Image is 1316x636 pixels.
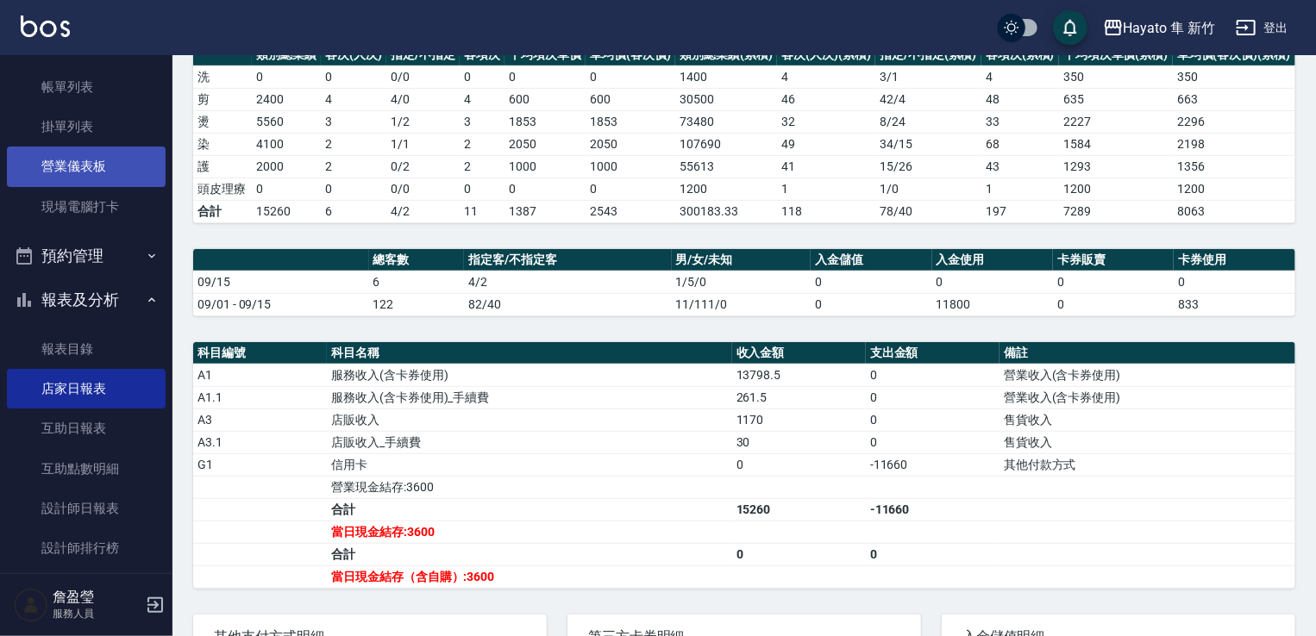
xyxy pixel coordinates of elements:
td: 2296 [1173,110,1295,133]
button: Hayato 隼 新竹 [1096,10,1222,46]
a: 設計師日報表 [7,489,166,528]
td: 0 [866,386,1000,408]
th: 收入金額 [732,342,866,365]
td: 1 / 2 [386,110,460,133]
td: 護 [193,155,252,178]
td: 2 [321,155,386,178]
td: 1 [981,178,1059,200]
td: 0 [586,178,675,200]
td: 0 [866,364,1000,386]
div: Hayato 隼 新竹 [1124,17,1215,39]
td: 261.5 [732,386,866,408]
td: 0 [460,65,504,88]
td: 洗 [193,65,252,88]
td: 0 / 0 [386,178,460,200]
td: 600 [504,88,586,110]
td: 42 / 4 [875,88,981,110]
td: 5560 [252,110,321,133]
td: 0 / 0 [386,65,460,88]
a: 互助點數明細 [7,449,166,489]
button: 登出 [1229,12,1295,44]
td: 2543 [586,200,675,222]
td: 0 [811,271,931,293]
td: 350 [1059,65,1173,88]
th: 科目編號 [193,342,327,365]
td: 3 [321,110,386,133]
td: 0 [866,408,1000,431]
td: 1853 [586,110,675,133]
td: 43 [981,155,1059,178]
td: 2050 [504,133,586,155]
a: 現場電腦打卡 [7,187,166,227]
a: 掛單列表 [7,107,166,147]
td: 1853 [504,110,586,133]
td: 4100 [252,133,321,155]
th: 男/女/未知 [672,249,812,271]
td: 78/40 [875,200,981,222]
td: 4 / 0 [386,88,460,110]
td: 4 [460,88,504,110]
td: 09/15 [193,271,369,293]
td: 41 [777,155,875,178]
td: 頭皮理療 [193,178,252,200]
td: 33 [981,110,1059,133]
td: 0 [866,543,1000,565]
td: 信用卡 [327,453,732,476]
td: 1387 [504,200,586,222]
td: 0 [811,293,931,315]
td: 833 [1174,293,1295,315]
td: 4/2 [464,271,671,293]
td: 2050 [586,133,675,155]
td: 店販收入 [327,408,732,431]
td: 1400 [675,65,777,88]
td: 3 / 1 [875,65,981,88]
td: 11/111/0 [672,293,812,315]
td: 售貨收入 [1000,431,1295,453]
td: 營業現金結存:3600 [327,476,732,498]
td: 2400 [252,88,321,110]
table: a dense table [193,342,1295,589]
td: 107690 [675,133,777,155]
td: A3 [193,408,327,431]
a: 報表目錄 [7,329,166,369]
td: 7289 [1059,200,1173,222]
td: 0 [732,543,866,565]
td: -11660 [866,498,1000,521]
th: 總客數 [369,249,465,271]
td: 1356 [1173,155,1295,178]
td: 染 [193,133,252,155]
td: 11800 [932,293,1053,315]
td: 0 [504,178,586,200]
td: 1000 [586,155,675,178]
td: 68 [981,133,1059,155]
td: 118 [777,200,875,222]
td: 600 [586,88,675,110]
a: 店家日報表 [7,369,166,408]
td: 0 [321,178,386,200]
td: 122 [369,293,465,315]
button: 預約管理 [7,234,166,278]
td: 34 / 15 [875,133,981,155]
td: 4 [321,88,386,110]
td: 當日現金結存（含自購）:3600 [327,565,732,588]
td: 合計 [193,200,252,222]
td: 當日現金結存:3600 [327,521,732,543]
a: 商品銷售排行榜 [7,568,166,608]
td: 30 [732,431,866,453]
td: 1200 [675,178,777,200]
td: 服務收入(含卡券使用)_手續費 [327,386,732,408]
td: 73480 [675,110,777,133]
table: a dense table [193,44,1295,223]
table: a dense table [193,249,1295,316]
td: 1200 [1059,178,1173,200]
td: 營業收入(含卡券使用) [1000,386,1295,408]
td: 1000 [504,155,586,178]
td: 售貨收入 [1000,408,1295,431]
td: 15 / 26 [875,155,981,178]
td: 4 [777,65,875,88]
td: 11 [460,200,504,222]
td: 合計 [327,498,732,521]
th: 指定客/不指定客 [464,249,671,271]
td: 8 / 24 [875,110,981,133]
td: 0 [732,453,866,476]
